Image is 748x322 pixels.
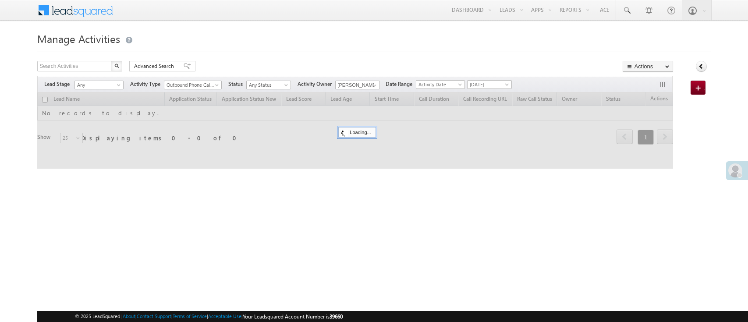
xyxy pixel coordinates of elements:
span: Status [228,80,246,88]
a: [DATE] [467,80,512,89]
button: Actions [623,61,673,72]
a: Acceptable Use [208,313,241,319]
a: Any Status [246,81,291,89]
span: Outbound Phone Call Activity [164,81,217,89]
span: [DATE] [468,81,509,88]
img: Search [114,64,119,68]
a: Any [74,81,124,89]
a: Contact Support [137,313,171,319]
span: 39660 [330,313,343,320]
a: Terms of Service [173,313,207,319]
span: Activity Type [130,80,164,88]
span: Any [75,81,121,89]
a: Show All Items [368,81,379,90]
span: Any Status [247,81,288,89]
span: Activity Owner [298,80,335,88]
input: Type to Search [335,81,380,89]
a: Activity Date [416,80,465,89]
span: Date Range [386,80,416,88]
span: Your Leadsquared Account Number is [243,313,343,320]
div: Loading... [338,127,376,138]
span: © 2025 LeadSquared | | | | | [75,312,343,321]
span: Activity Date [416,81,462,88]
a: About [123,313,135,319]
span: Advanced Search [134,62,177,70]
span: Lead Stage [44,80,73,88]
span: Manage Activities [37,32,120,46]
a: Outbound Phone Call Activity [164,81,222,89]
